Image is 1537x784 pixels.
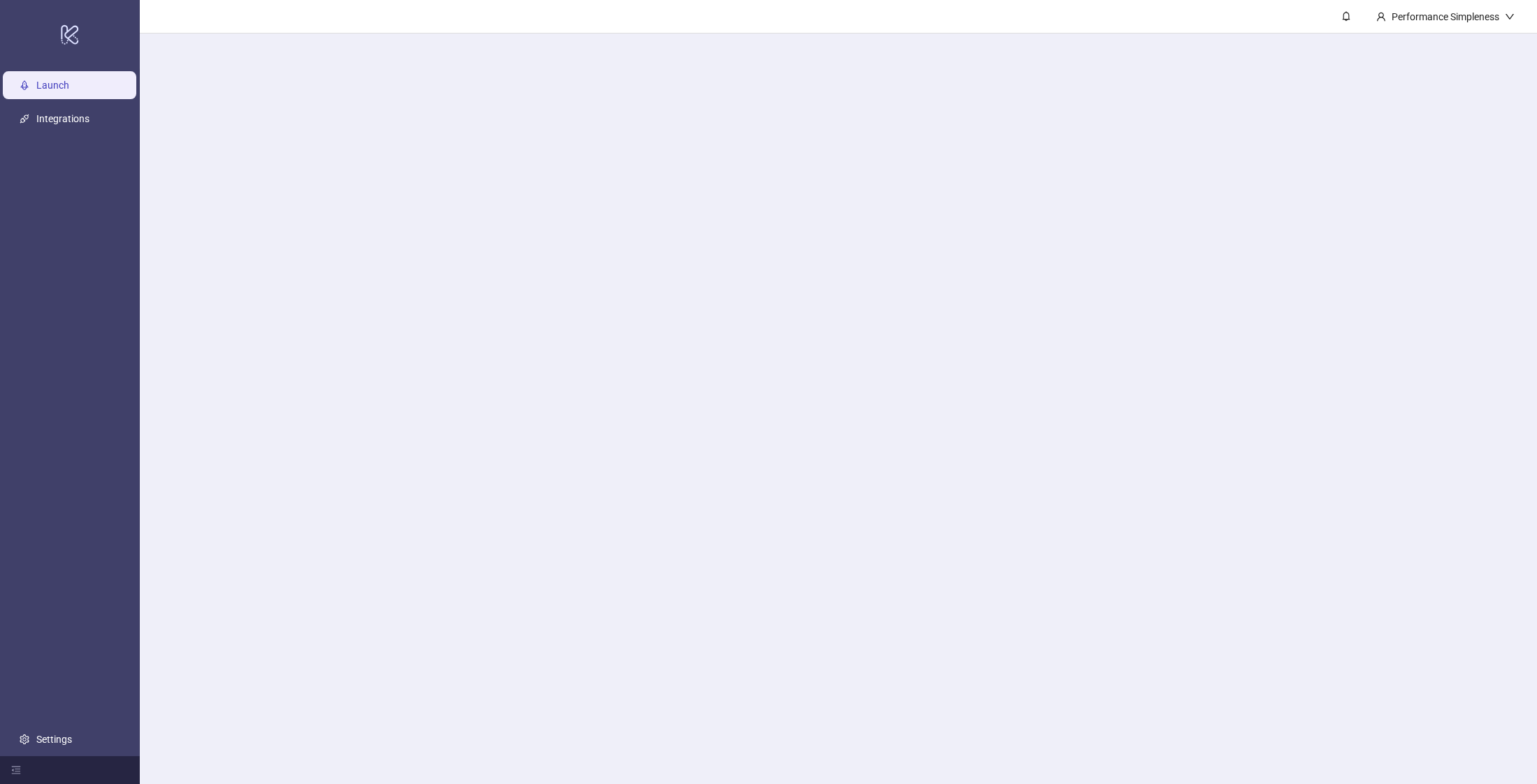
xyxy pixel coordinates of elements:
[1341,11,1351,21] span: bell
[1386,9,1505,24] div: Performance Simpleness
[1505,12,1515,22] span: down
[36,113,89,124] a: Integrations
[36,734,72,745] a: Settings
[11,765,21,775] span: menu-fold
[36,80,69,91] a: Launch
[1376,12,1386,22] span: user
